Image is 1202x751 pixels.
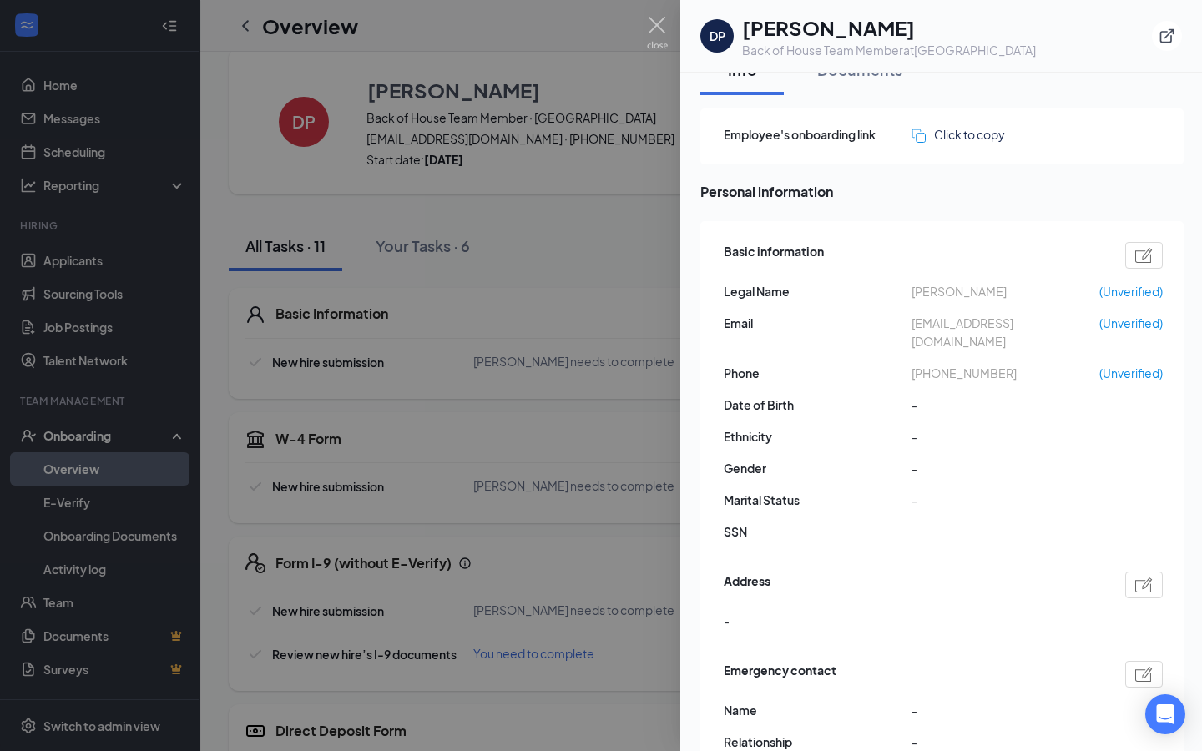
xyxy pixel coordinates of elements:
[912,282,1099,300] span: [PERSON_NAME]
[912,427,1099,446] span: -
[710,28,725,44] div: DP
[912,314,1099,350] span: [EMAIL_ADDRESS][DOMAIN_NAME]
[742,13,1036,42] h1: [PERSON_NAME]
[724,125,912,144] span: Employee's onboarding link
[724,733,912,751] span: Relationship
[1099,364,1163,382] span: (Unverified)
[724,282,912,300] span: Legal Name
[724,314,912,332] span: Email
[1145,694,1185,734] div: Open Intercom Messenger
[1099,282,1163,300] span: (Unverified)
[1099,314,1163,332] span: (Unverified)
[724,396,912,414] span: Date of Birth
[912,125,1005,144] button: Click to copy
[912,701,1099,719] span: -
[724,572,770,598] span: Address
[724,242,824,269] span: Basic information
[700,181,1184,202] span: Personal information
[912,459,1099,477] span: -
[724,612,730,630] span: -
[1159,28,1175,44] svg: ExternalLink
[724,522,912,541] span: SSN
[912,491,1099,509] span: -
[912,129,926,143] img: click-to-copy.71757273a98fde459dfc.svg
[912,396,1099,414] span: -
[724,364,912,382] span: Phone
[912,733,1099,751] span: -
[1152,21,1182,51] button: ExternalLink
[724,491,912,509] span: Marital Status
[724,427,912,446] span: Ethnicity
[912,364,1099,382] span: [PHONE_NUMBER]
[742,42,1036,58] div: Back of House Team Member at [GEOGRAPHIC_DATA]
[724,661,836,688] span: Emergency contact
[724,459,912,477] span: Gender
[724,701,912,719] span: Name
